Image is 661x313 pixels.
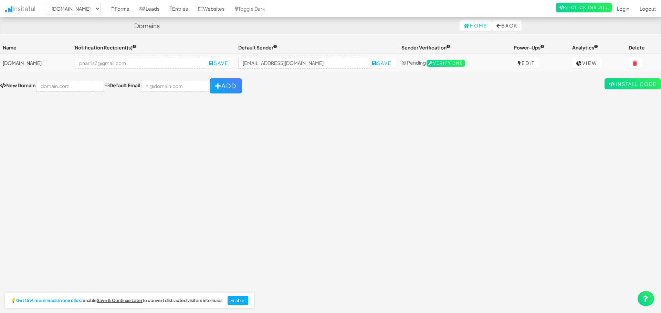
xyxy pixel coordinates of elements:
button: Add [210,78,242,93]
span: View funnel analytics aggregated across your entire site. [572,44,598,51]
input: hi@domain.com [141,80,209,92]
a: Verify DNS [427,59,465,66]
span: ⦿ Pending [401,59,426,66]
span: IMPORTANT: DNS verification is only necessary if you intend to use our built-in email follow-up o... [401,44,450,51]
button: Save [368,57,396,68]
u: Save & Continue Later [97,298,143,303]
span: For multiple recipients, use comma-separated values (ie. you@email.com, friend@email.com) [75,44,136,51]
input: Do not include http(s):// prefix [36,80,104,92]
span: Click below to edit the power-ups enabled for each website. [514,44,544,51]
input: hi@example.com [238,57,369,69]
span: This specifies the address that automated follow-ups and Save & Continue Later emails will be sen... [238,44,277,51]
label: Default Email [105,82,140,89]
a: 2-Click Install [556,3,612,12]
span: IMPORTANT: DNS verification is only necessary if you intend to use our built-in email follow-up o... [427,60,465,67]
a: Save & Continue Later [97,298,143,303]
h2: 💡 enable to convert distracted visitors into leads [11,298,222,303]
input: pharris7@gmail.com [75,57,205,69]
button: Enable! [228,296,249,305]
h4: Domains [134,22,160,29]
a: Home [460,20,492,31]
button: Save [205,57,233,68]
a: View [572,57,601,68]
strong: Get 15% more leads in one click: [16,298,83,303]
th: Delete [626,41,661,54]
button: Back [492,20,522,31]
a: Install Code [605,78,661,89]
a: Edit [514,57,539,68]
img: icon.png [5,6,12,12]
